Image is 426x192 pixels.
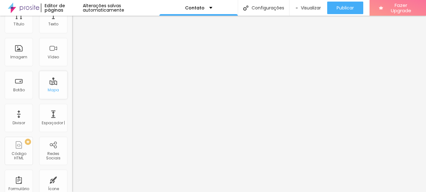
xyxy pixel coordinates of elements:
[13,88,25,92] div: Botão
[42,121,65,125] div: Espaçador |
[296,5,298,11] img: view-1.svg
[13,121,25,125] div: Divisor
[72,16,426,192] iframe: Editor
[8,187,29,191] div: Formulário
[252,6,284,10] font: Configurações
[327,2,363,14] button: Publicar
[13,22,24,26] div: Título
[301,5,321,10] span: Visualizar
[48,187,59,191] div: Ícone
[41,152,66,161] div: Redes Sociais
[290,2,327,14] button: Visualizar
[48,55,59,59] div: Vídeo
[386,3,417,13] span: Fazer Upgrade
[243,5,248,11] img: Ícone
[185,6,205,10] p: Contato
[48,88,59,92] div: Mapa
[83,3,160,12] div: Alterações salvas automaticamente
[337,5,354,10] span: Publicar
[48,22,58,26] div: Texto
[6,152,31,161] div: Código HTML
[10,55,27,59] div: Imagem
[41,3,83,12] div: Editor de páginas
